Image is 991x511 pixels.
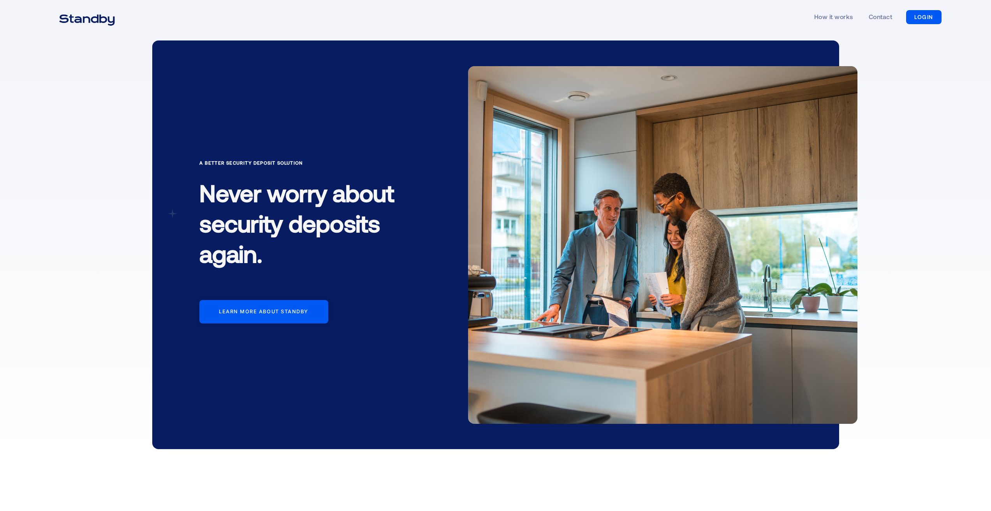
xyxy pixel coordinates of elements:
[199,300,328,323] a: Learn more about standby
[219,309,308,315] div: Learn more about standby
[49,9,125,25] a: home
[199,171,417,281] h1: Never worry about security deposits again.
[199,159,417,167] div: A Better Security Deposit Solution
[906,10,942,24] a: LOGIN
